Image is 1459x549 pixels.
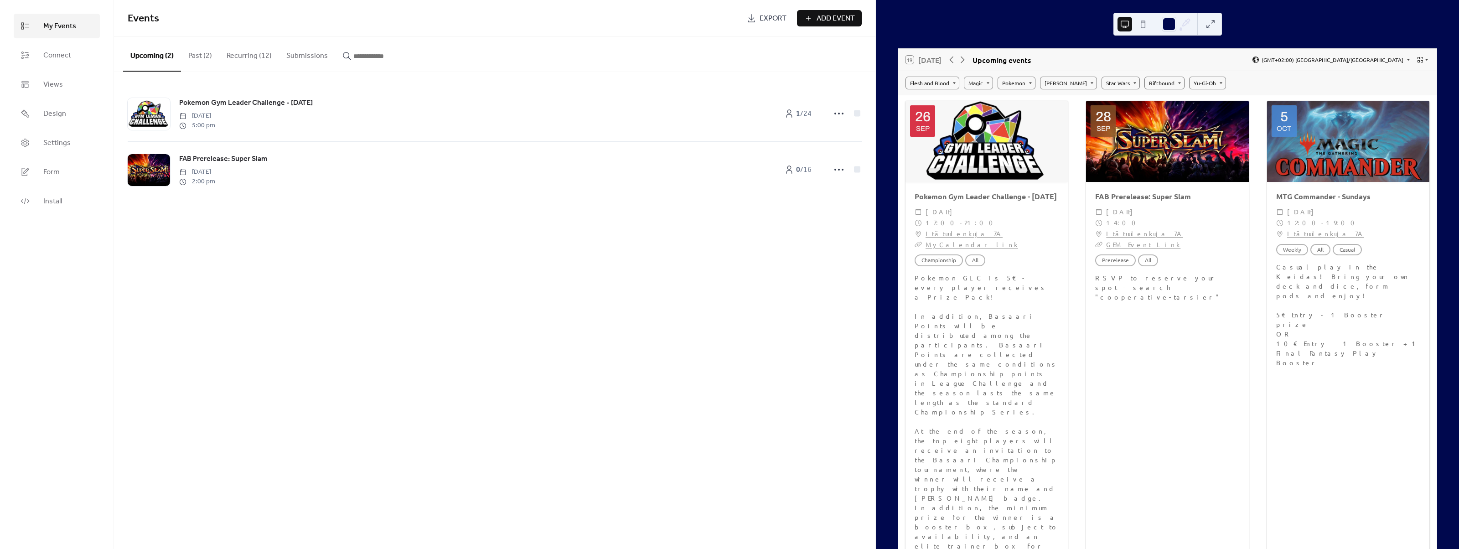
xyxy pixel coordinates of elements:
div: MTG Commander - Sundays [1267,191,1429,202]
a: MyCalendar link [926,240,1018,249]
span: Pokemon Gym Leader Challenge - [DATE] [179,98,313,109]
span: / 24 [796,109,812,119]
div: ​ [915,228,922,239]
span: Export [760,13,786,24]
div: Casual play in the Keidas! Bring your own deck and dice, form pods and enjoy! 5€ Entry - 1 Booste... [1267,262,1429,368]
a: Itätuulenkuja 7A [1287,228,1364,239]
a: Views [14,72,100,97]
a: Connect [14,43,100,67]
span: 21:00 [964,218,999,228]
span: [DATE] [179,111,215,121]
a: Design [14,101,100,126]
span: Add Event [817,13,855,24]
span: Views [43,79,63,90]
span: Design [43,109,66,119]
span: 14:00 [1106,218,1141,228]
a: Itätuulenkuja 7A [1106,228,1183,239]
span: [DATE] [1106,207,1138,218]
a: Form [14,160,100,184]
button: Submissions [279,37,335,71]
a: Settings [14,130,100,155]
span: Form [43,167,60,178]
button: Recurring (12) [219,37,279,71]
div: 26 [915,110,931,124]
span: / 16 [796,165,812,176]
span: Settings [43,138,71,149]
button: Upcoming (2) [123,37,181,72]
a: Install [14,189,100,213]
span: Connect [43,50,71,61]
div: ​ [915,218,922,228]
button: Past (2) [181,37,219,71]
span: (GMT+02:00) [GEOGRAPHIC_DATA]/[GEOGRAPHIC_DATA] [1262,57,1403,62]
a: FAB Prerelease: Super Slam [1095,192,1191,201]
a: 0/16 [775,161,821,178]
span: - [960,218,964,228]
div: ​ [1095,228,1102,239]
span: 17:00 [926,218,960,228]
span: [DATE] [179,167,215,177]
div: ​ [1276,228,1283,239]
div: 5 [1280,110,1288,124]
span: [DATE] [1287,207,1319,218]
a: Itätuulenkuja 7A [926,228,1003,239]
span: 2:00 pm [179,177,215,186]
a: Export [740,10,793,26]
div: ​ [1095,218,1102,228]
span: 12:00 [1287,218,1321,228]
span: - [1321,218,1326,228]
span: FAB Prerelease: Super Slam [179,154,268,165]
div: ​ [1276,207,1283,218]
a: My Events [14,14,100,38]
button: Add Event [797,10,862,26]
a: 1/24 [775,105,821,122]
div: 28 [1096,110,1111,124]
span: 19:00 [1326,218,1360,228]
div: RSVP to reserve your spot - search "cooperative-tarsier" [1086,273,1248,302]
span: [DATE] [926,207,957,218]
span: Events [128,9,159,29]
div: Oct [1277,125,1291,132]
div: ​ [915,239,922,250]
div: ​ [1276,218,1283,228]
a: FAB Prerelease: Super Slam [179,153,268,165]
div: ​ [1095,207,1102,218]
b: 0 [796,163,800,177]
a: GEM Event Link [1106,240,1180,249]
div: Upcoming events [973,54,1031,65]
b: 1 [796,107,800,121]
div: Sep [1097,125,1110,132]
span: Install [43,196,62,207]
a: Pokemon Gym Leader Challenge - [DATE] [179,97,313,109]
span: 5:00 pm [179,121,215,130]
div: ​ [915,207,922,218]
div: ​ [1095,239,1102,250]
a: Pokemon Gym Leader Challenge - [DATE] [915,192,1057,201]
div: Sep [916,125,930,132]
span: My Events [43,21,76,32]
